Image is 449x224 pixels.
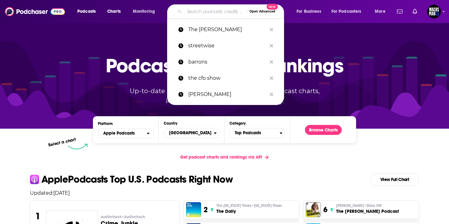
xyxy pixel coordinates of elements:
span: Logged in as WachsmanNY [427,5,441,18]
a: The [US_STATE] Times•[US_STATE] TimesThe Daily [216,203,282,214]
div: Search podcasts, credits, & more... [173,4,290,19]
button: open menu [292,7,329,17]
button: Categories [229,128,285,138]
a: the cfo show [167,70,284,86]
p: Updated: [DATE] [25,190,424,196]
a: [PERSON_NAME] [167,86,284,102]
img: User Profile [427,5,441,18]
p: Apple Podcasts Top U.S. Podcasts Right Now [41,174,233,184]
h3: 6 [323,205,327,214]
input: Search podcasts, credits, & more... [184,7,247,17]
button: Countries [164,128,220,138]
span: More [375,7,385,16]
p: Select a chart [48,137,76,148]
a: Charts [103,7,124,17]
p: Martin Lewis [188,86,267,102]
a: [PERSON_NAME]•Sirius XMThe [PERSON_NAME] Podcast [336,203,399,214]
span: [PERSON_NAME] [336,203,382,208]
span: • [US_STATE] Times [251,203,282,208]
span: Apple Podcasts [103,131,135,136]
button: open menu [327,7,370,17]
p: Mel Robbins • Sirius XM [336,203,399,208]
p: barrons [188,54,267,70]
p: streetwise [188,38,267,54]
span: • Sirius XM [364,203,382,208]
p: The New York Times • New York Times [216,203,282,208]
h3: The Daily [216,208,282,214]
button: open menu [370,7,393,17]
button: Show profile menu [427,5,441,18]
p: Podcast Charts & Rankings [106,45,344,86]
h3: 1 [35,211,41,222]
button: Open AdvancedNew [247,8,278,15]
span: Open Advanced [249,10,275,13]
button: open menu [73,7,104,17]
img: apple Icon [30,175,39,184]
a: streetwise [167,38,284,54]
span: audiochuck [101,214,145,219]
span: New [267,4,278,10]
h3: 2 [204,205,208,214]
span: The [US_STATE] Times [216,203,282,208]
p: audiochuck • Audiochuck [101,214,175,219]
h2: Platforms [98,128,154,138]
a: barrons [167,54,284,70]
img: select arrow [68,144,88,150]
img: Podchaser - Follow, Share and Rate Podcasts [5,6,65,17]
button: open menu [98,128,154,138]
span: • Audiochuck [122,215,145,219]
span: Podcasts [77,7,96,16]
span: For Business [297,7,321,16]
p: Up-to-date popularity rankings from the top podcast charts, including Apple Podcasts and Spotify. [117,86,332,106]
a: Show notifications dropdown [394,6,405,17]
p: The Michael peres [188,21,267,38]
span: Get podcast charts and rankings via API [180,155,262,160]
span: [GEOGRAPHIC_DATA] [164,128,214,138]
img: The Daily [186,202,201,217]
span: For Podcasters [331,7,361,16]
span: Charts [107,7,121,16]
img: The Mel Robbins Podcast [306,202,321,217]
a: Show notifications dropdown [410,6,420,17]
button: open menu [128,7,163,17]
a: View Full Chart [370,173,419,186]
span: Monitoring [133,7,155,16]
a: The [PERSON_NAME] [167,21,284,38]
a: Get podcast charts and rankings via API [175,150,273,165]
h3: The [PERSON_NAME] Podcast [336,208,399,214]
button: Browse Charts [305,125,342,135]
span: Top Podcasts [230,128,280,138]
p: the cfo show [188,70,267,86]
